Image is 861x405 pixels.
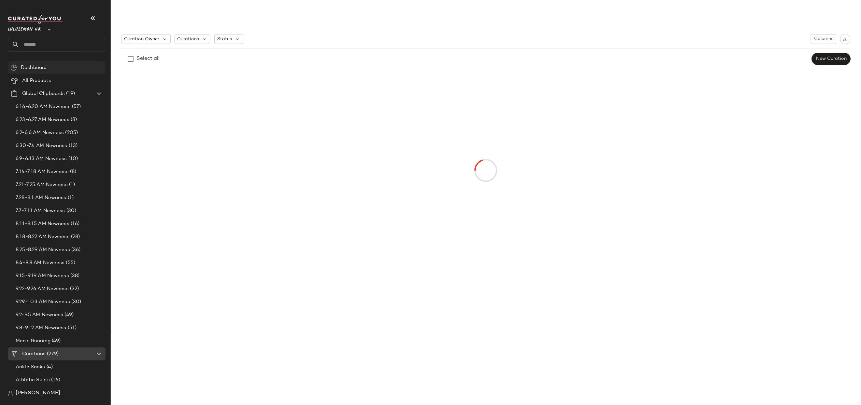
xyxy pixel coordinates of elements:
[64,129,78,137] span: (205)
[71,103,81,111] span: (57)
[16,155,67,163] span: 6.9-6.13 AM Newness
[16,298,70,306] span: 9.29-10.3 AM Newness
[70,246,81,254] span: (36)
[67,142,78,150] span: (13)
[16,324,66,332] span: 9.8-9.12 AM Newness
[811,34,836,44] button: Columns
[8,15,63,24] img: cfy_white_logo.C9jOOHJF.svg
[16,272,69,280] span: 9.15-9.19 AM Newness
[16,285,69,293] span: 9.22-9.26 AM Newness
[69,116,77,124] span: (8)
[10,64,17,71] img: svg%3e
[16,363,45,371] span: Ankle Socks
[65,259,76,267] span: (55)
[22,90,65,98] span: Global Clipboards
[21,64,47,72] span: Dashboard
[16,246,70,254] span: 8.25-8.29 AM Newness
[217,36,232,43] span: Status
[16,103,71,111] span: 6.16-6.20 AM Newness
[136,55,160,63] div: Select all
[814,36,833,42] span: Columns
[16,168,69,176] span: 7.14-7.18 AM Newness
[16,259,65,267] span: 8.4-8.8 AM Newness
[177,36,199,43] span: Curations
[22,77,51,85] span: All Products
[22,350,46,358] span: Curations
[16,389,60,397] span: [PERSON_NAME]
[8,22,41,34] span: Lululemon UK
[16,311,64,319] span: 9.2-9.5 AM Newness
[45,363,53,371] span: (4)
[69,220,80,228] span: (16)
[16,376,50,384] span: Athletic Skirts
[66,194,74,202] span: (1)
[46,350,59,358] span: (279)
[16,129,64,137] span: 6.2-6.6 AM Newness
[16,181,68,189] span: 7.21-7.25 AM Newness
[69,285,79,293] span: (32)
[16,207,65,215] span: 7.7-7.11 AM Newness
[16,142,67,150] span: 6.30-7.4 AM Newness
[843,37,848,41] img: svg%3e
[69,168,76,176] span: (8)
[124,36,159,43] span: Curation Owner
[16,194,66,202] span: 7.28-8.1 AM Newness
[8,391,13,396] img: svg%3e
[16,337,50,345] span: Men's Running
[70,298,81,306] span: (30)
[16,220,69,228] span: 8.11-8.15 AM Newness
[812,53,851,65] button: New Curation
[68,181,75,189] span: (1)
[16,116,69,124] span: 6.23-6.27 AM Newness
[50,337,61,345] span: (49)
[65,90,75,98] span: (19)
[67,155,78,163] span: (10)
[816,56,847,61] span: New Curation
[64,311,74,319] span: (49)
[66,324,77,332] span: (51)
[70,233,80,241] span: (28)
[69,272,80,280] span: (38)
[16,233,70,241] span: 8.18-8.22 AM Newness
[65,207,77,215] span: (30)
[50,376,60,384] span: (16)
